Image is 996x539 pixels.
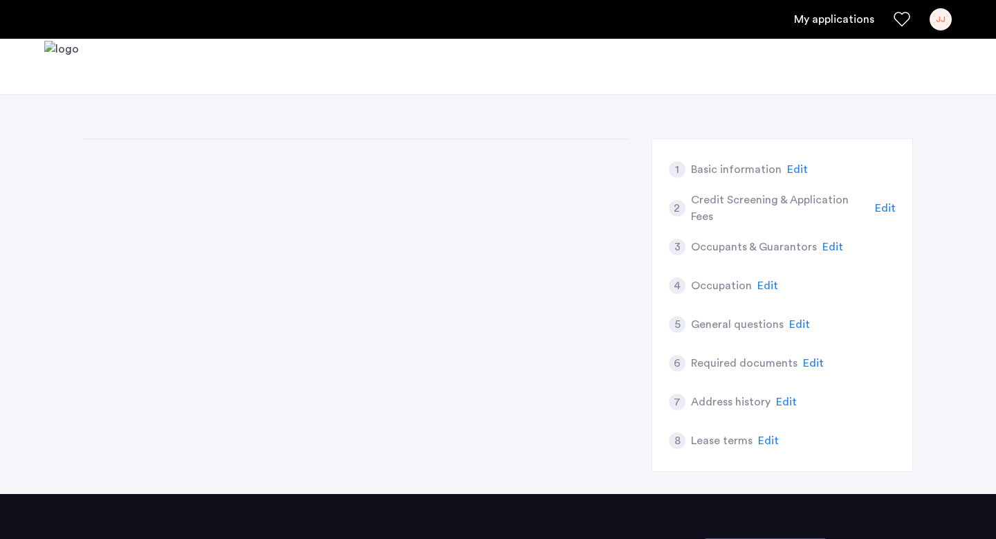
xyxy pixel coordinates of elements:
div: 2 [669,200,685,217]
div: 6 [669,355,685,372]
span: Edit [776,396,797,408]
span: Edit [875,203,896,214]
a: Favorites [894,11,910,28]
div: 1 [669,161,685,178]
h5: Occupation [691,277,752,294]
div: 8 [669,432,685,449]
span: Edit [787,164,808,175]
a: Cazamio logo [44,41,79,93]
h5: General questions [691,316,784,333]
h5: Address history [691,394,771,410]
h5: Occupants & Guarantors [691,239,817,255]
h5: Lease terms [691,432,753,449]
span: Edit [757,280,778,291]
div: JJ [930,8,952,30]
div: 3 [669,239,685,255]
img: logo [44,41,79,93]
div: 7 [669,394,685,410]
span: Edit [789,319,810,330]
a: My application [794,11,874,28]
h5: Required documents [691,355,797,372]
span: Edit [822,241,843,253]
span: Edit [803,358,824,369]
h5: Credit Screening & Application Fees [691,192,870,225]
div: 5 [669,316,685,333]
span: Edit [758,435,779,446]
h5: Basic information [691,161,782,178]
div: 4 [669,277,685,294]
